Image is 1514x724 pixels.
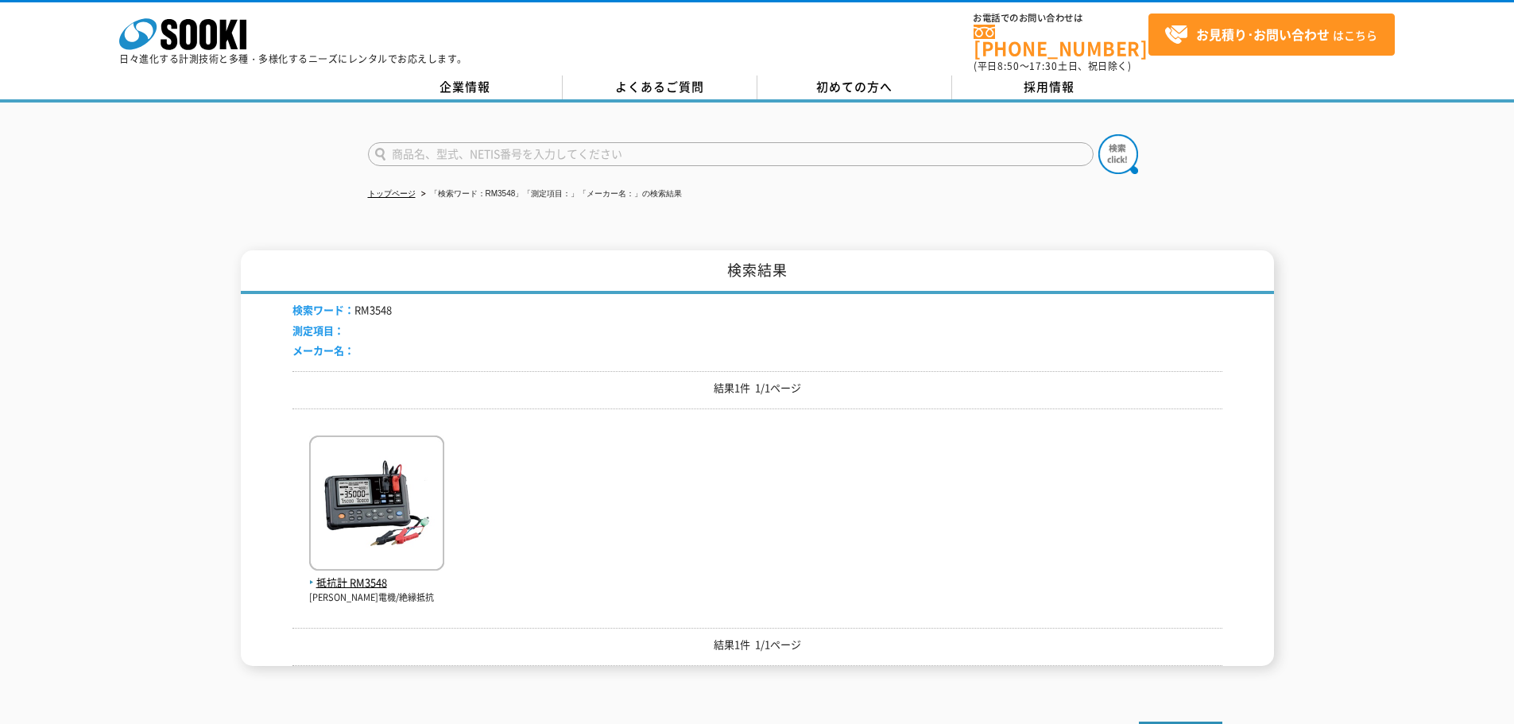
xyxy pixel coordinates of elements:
[1098,134,1138,174] img: btn_search.png
[309,591,444,605] p: [PERSON_NAME]電機/絶縁抵抗
[292,302,392,319] li: RM3548
[974,59,1131,73] span: (平日 ～ 土日、祝日除く)
[368,142,1094,166] input: 商品名、型式、NETIS番号を入力してください
[368,75,563,99] a: 企業情報
[292,323,344,338] span: 測定項目：
[816,78,893,95] span: 初めての方へ
[974,14,1148,23] span: お電話でのお問い合わせは
[418,186,683,203] li: 「検索ワード：RM3548」「測定項目：」「メーカー名：」の検索結果
[368,189,416,198] a: トップページ
[292,637,1222,653] p: 結果1件 1/1ページ
[1196,25,1330,44] strong: お見積り･お問い合わせ
[563,75,757,99] a: よくあるご質問
[309,575,444,591] span: 抵抗計 RM3548
[292,302,354,317] span: 検索ワード：
[974,25,1148,57] a: [PHONE_NUMBER]
[309,558,444,591] a: 抵抗計 RM3548
[1148,14,1395,56] a: お見積り･お問い合わせはこちら
[997,59,1020,73] span: 8:50
[757,75,952,99] a: 初めての方へ
[1164,23,1377,47] span: はこちら
[241,250,1274,294] h1: 検索結果
[292,343,354,358] span: メーカー名：
[309,436,444,575] img: RM3548
[119,54,467,64] p: 日々進化する計測技術と多種・多様化するニーズにレンタルでお応えします。
[292,380,1222,397] p: 結果1件 1/1ページ
[952,75,1147,99] a: 採用情報
[1029,59,1058,73] span: 17:30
